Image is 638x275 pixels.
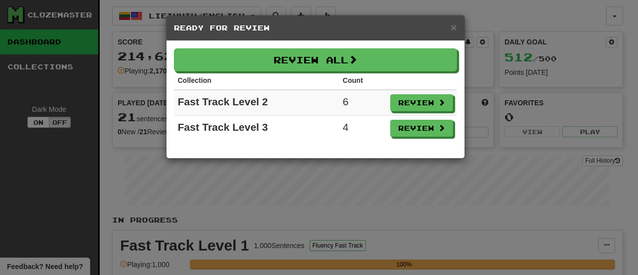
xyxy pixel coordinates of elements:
[174,116,339,141] td: Fast Track Level 3
[339,71,386,90] th: Count
[174,23,457,33] h5: Ready for Review
[451,22,457,32] button: Close
[339,116,386,141] td: 4
[390,120,453,137] button: Review
[174,48,457,71] button: Review All
[174,71,339,90] th: Collection
[339,90,386,116] td: 6
[390,94,453,111] button: Review
[174,90,339,116] td: Fast Track Level 2
[451,21,457,33] span: ×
